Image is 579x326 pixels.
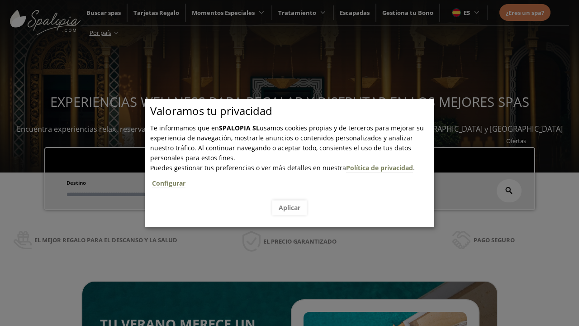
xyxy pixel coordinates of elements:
[219,124,260,132] b: SPALOPIA SL
[150,163,434,194] span: .
[152,179,185,188] a: Configurar
[150,163,346,172] span: Puedes gestionar tus preferencias o ver más detalles en nuestra
[272,200,307,215] button: Aplicar
[150,124,424,162] span: Te informamos que en usamos cookies propias y de terceros para mejorar su experiencia de navegaci...
[150,106,434,116] p: Valoramos tu privacidad
[346,163,413,173] a: Política de privacidad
